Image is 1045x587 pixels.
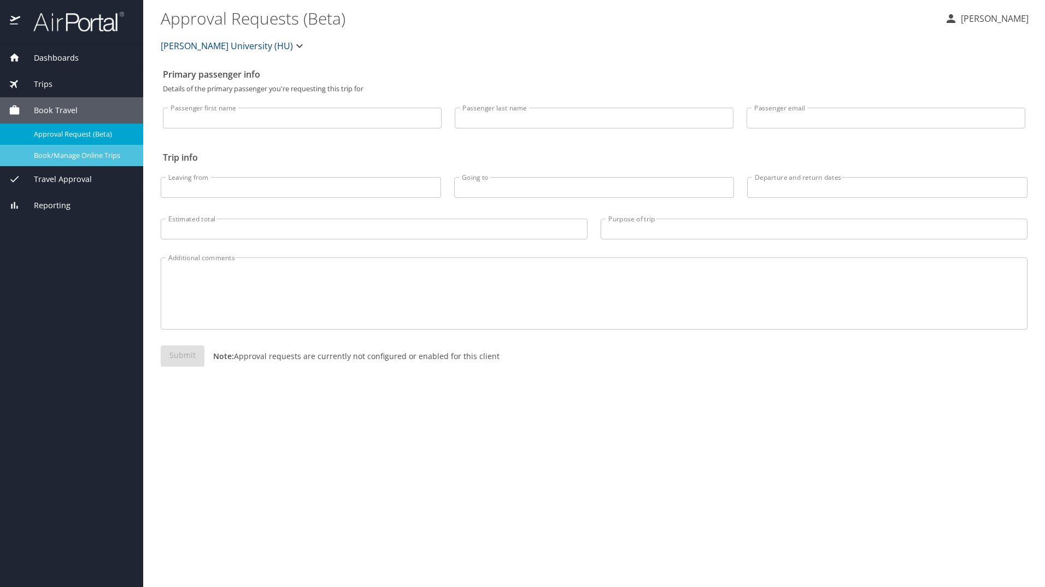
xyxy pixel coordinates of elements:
[20,52,79,64] span: Dashboards
[204,350,500,362] p: Approval requests are currently not configured or enabled for this client
[156,35,310,57] button: [PERSON_NAME] University (HU)
[20,173,92,185] span: Travel Approval
[213,351,234,361] strong: Note:
[20,78,52,90] span: Trips
[34,150,130,161] span: Book/Manage Online Trips
[20,199,71,212] span: Reporting
[163,85,1025,92] p: Details of the primary passenger you're requesting this trip for
[10,11,21,32] img: icon-airportal.png
[21,11,124,32] img: airportal-logo.png
[940,9,1033,28] button: [PERSON_NAME]
[20,104,78,116] span: Book Travel
[163,149,1025,166] h2: Trip info
[34,129,130,139] span: Approval Request (Beta)
[958,12,1029,25] p: [PERSON_NAME]
[161,1,936,35] h1: Approval Requests (Beta)
[163,66,1025,83] h2: Primary passenger info
[161,38,293,54] span: [PERSON_NAME] University (HU)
